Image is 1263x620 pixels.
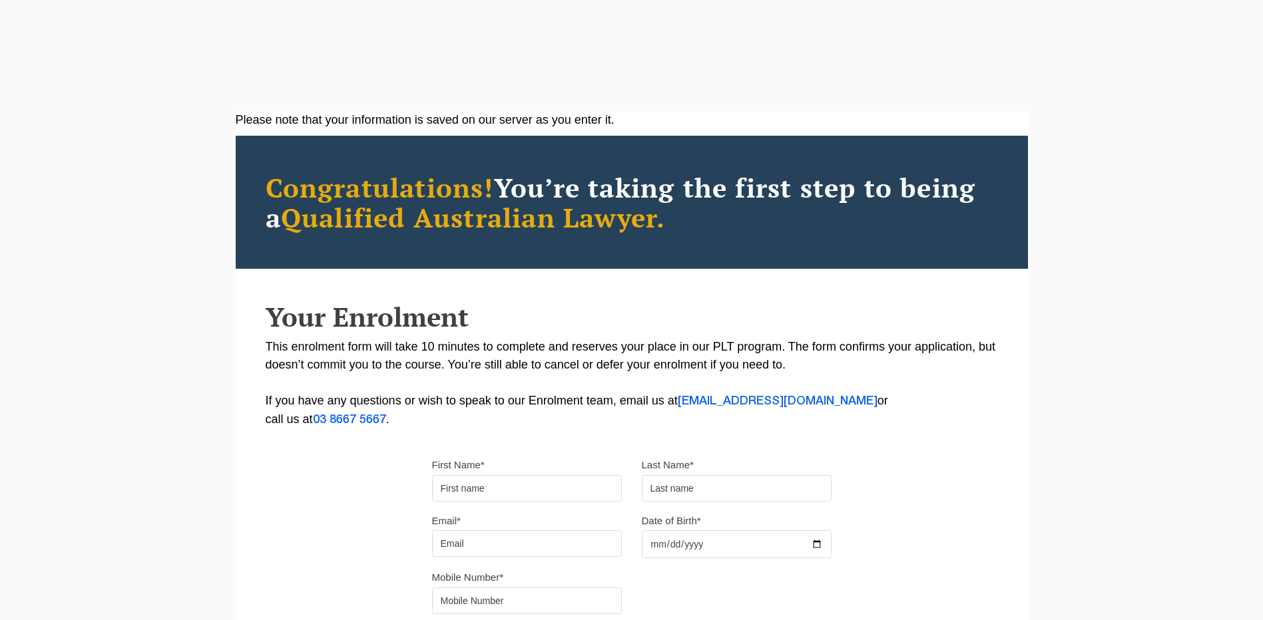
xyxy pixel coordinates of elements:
div: Please note that your information is saved on our server as you enter it. [236,111,1028,129]
span: Congratulations! [266,170,494,205]
label: First Name* [432,458,485,472]
h2: Your Enrolment [266,302,998,331]
input: Email [432,530,622,557]
span: Qualified Australian Lawyer. [281,200,666,235]
label: Date of Birth* [642,514,701,528]
h2: You’re taking the first step to being a [266,172,998,232]
input: Mobile Number [432,587,622,614]
label: Mobile Number* [432,571,504,584]
label: Last Name* [642,458,694,472]
a: 03 8667 5667 [313,414,386,425]
input: First name [432,475,622,502]
a: [EMAIL_ADDRESS][DOMAIN_NAME] [678,396,878,406]
p: This enrolment form will take 10 minutes to complete and reserves your place in our PLT program. ... [266,338,998,429]
input: Last name [642,475,832,502]
label: Email* [432,514,461,528]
